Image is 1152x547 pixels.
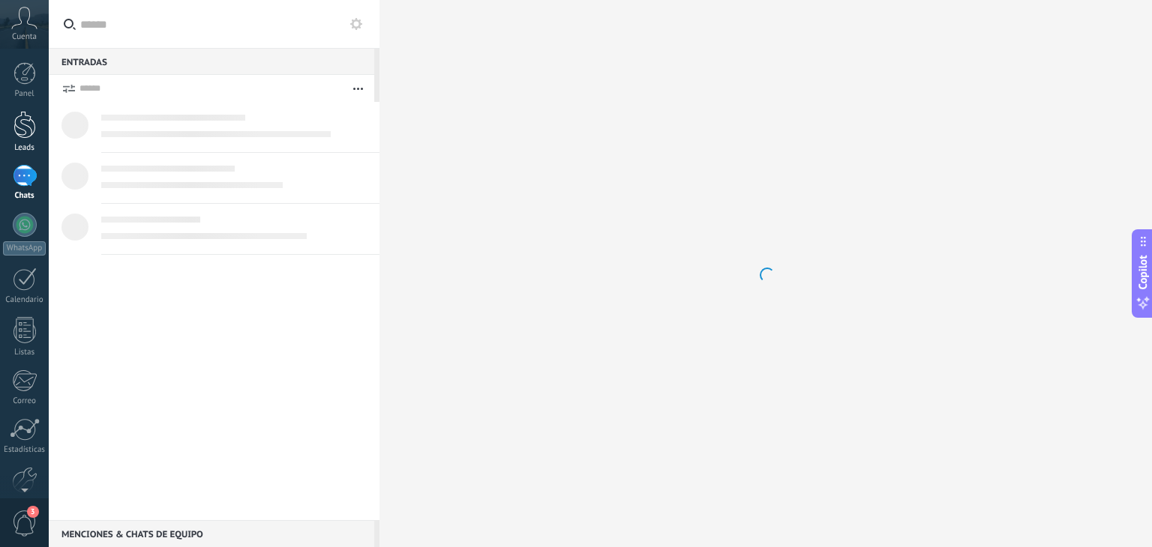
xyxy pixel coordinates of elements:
[3,143,46,153] div: Leads
[342,75,374,102] button: Más
[3,348,46,357] div: Listas
[1135,256,1150,290] span: Copilot
[3,241,46,256] div: WhatsApp
[49,48,374,75] div: Entradas
[3,445,46,455] div: Estadísticas
[3,295,46,305] div: Calendario
[3,89,46,99] div: Panel
[3,396,46,406] div: Correo
[49,520,374,547] div: Menciones & Chats de equipo
[27,506,39,518] span: 3
[3,191,46,201] div: Chats
[12,32,37,42] span: Cuenta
